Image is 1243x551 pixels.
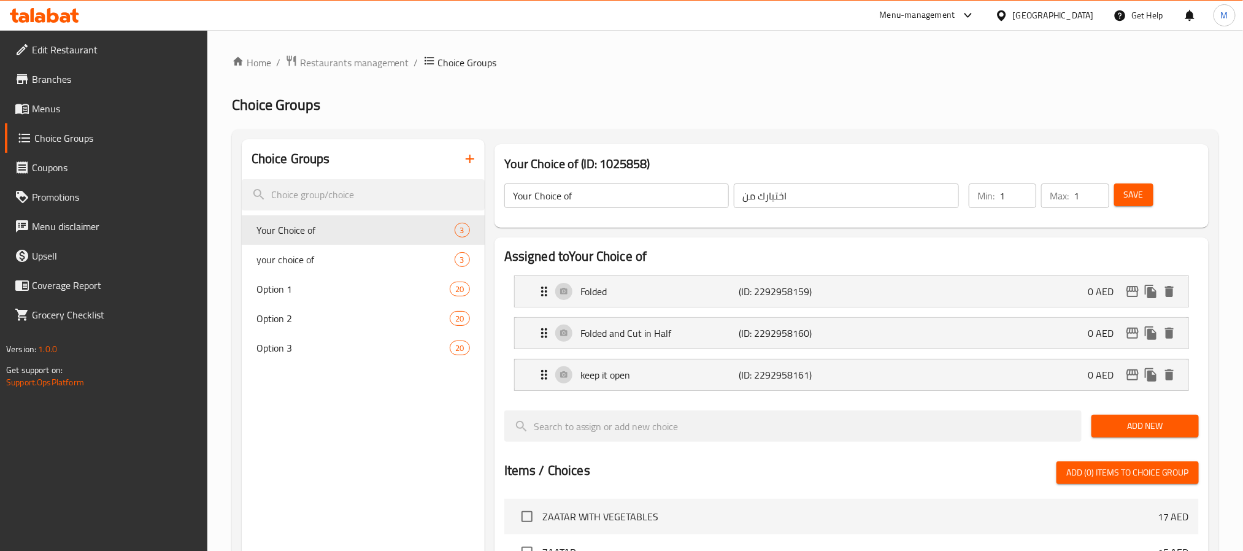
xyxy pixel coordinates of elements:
[32,42,198,57] span: Edit Restaurant
[414,55,418,70] li: /
[450,341,469,355] div: Choices
[5,35,207,64] a: Edit Restaurant
[515,276,1188,307] div: Expand
[1088,368,1123,382] p: 0 AED
[450,342,469,354] span: 20
[455,254,469,266] span: 3
[1158,509,1189,524] p: 17 AED
[739,284,844,299] p: (ID: 2292958159)
[739,326,844,341] p: (ID: 2292958160)
[1056,461,1199,484] button: Add (0) items to choice group
[455,225,469,236] span: 3
[1160,324,1179,342] button: delete
[256,223,455,237] span: Your Choice of
[32,190,198,204] span: Promotions
[580,368,739,382] p: keep it open
[6,362,63,378] span: Get support on:
[504,461,590,480] h2: Items / Choices
[32,278,198,293] span: Coverage Report
[5,241,207,271] a: Upsell
[1123,366,1142,384] button: edit
[514,504,540,530] span: Select choice
[242,215,485,245] div: Your Choice of3
[242,245,485,274] div: your choice of3
[450,313,469,325] span: 20
[977,188,995,203] p: Min:
[515,318,1188,349] div: Expand
[1124,187,1144,202] span: Save
[450,283,469,295] span: 20
[504,354,1199,396] li: Expand
[5,182,207,212] a: Promotions
[542,509,1158,524] span: ZAATAR WITH VEGETABLES
[276,55,280,70] li: /
[1066,465,1189,480] span: Add (0) items to choice group
[1123,324,1142,342] button: edit
[5,300,207,329] a: Grocery Checklist
[1091,415,1199,437] button: Add New
[504,410,1082,442] input: search
[256,311,450,326] span: Option 2
[5,123,207,153] a: Choice Groups
[504,154,1199,174] h3: Your Choice of (ID: 1025858)
[256,341,450,355] span: Option 3
[256,282,450,296] span: Option 1
[232,55,271,70] a: Home
[1123,282,1142,301] button: edit
[32,307,198,322] span: Grocery Checklist
[1160,282,1179,301] button: delete
[1142,324,1160,342] button: duplicate
[256,252,455,267] span: your choice of
[450,311,469,326] div: Choices
[5,212,207,241] a: Menu disclaimer
[1160,366,1179,384] button: delete
[1050,188,1069,203] p: Max:
[6,374,84,390] a: Support.OpsPlatform
[5,94,207,123] a: Menus
[455,223,470,237] div: Choices
[32,160,198,175] span: Coupons
[32,101,198,116] span: Menus
[32,72,198,87] span: Branches
[32,219,198,234] span: Menu disclaimer
[504,247,1199,266] h2: Assigned to Your Choice of
[580,326,739,341] p: Folded and Cut in Half
[1142,366,1160,384] button: duplicate
[242,333,485,363] div: Option 320
[1221,9,1228,22] span: M
[438,55,497,70] span: Choice Groups
[285,55,409,71] a: Restaurants management
[300,55,409,70] span: Restaurants management
[1013,9,1094,22] div: [GEOGRAPHIC_DATA]
[242,274,485,304] div: Option 120
[232,91,320,118] span: Choice Groups
[515,360,1188,390] div: Expand
[32,249,198,263] span: Upsell
[450,282,469,296] div: Choices
[580,284,739,299] p: Folded
[504,271,1199,312] li: Expand
[455,252,470,267] div: Choices
[1088,326,1123,341] p: 0 AED
[38,341,57,357] span: 1.0.0
[1114,183,1153,206] button: Save
[5,64,207,94] a: Branches
[739,368,844,382] p: (ID: 2292958161)
[34,131,198,145] span: Choice Groups
[1101,418,1189,434] span: Add New
[232,55,1218,71] nav: breadcrumb
[5,271,207,300] a: Coverage Report
[504,312,1199,354] li: Expand
[252,150,330,168] h2: Choice Groups
[1088,284,1123,299] p: 0 AED
[6,341,36,357] span: Version:
[242,304,485,333] div: Option 220
[242,179,485,210] input: search
[5,153,207,182] a: Coupons
[880,8,955,23] div: Menu-management
[1142,282,1160,301] button: duplicate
